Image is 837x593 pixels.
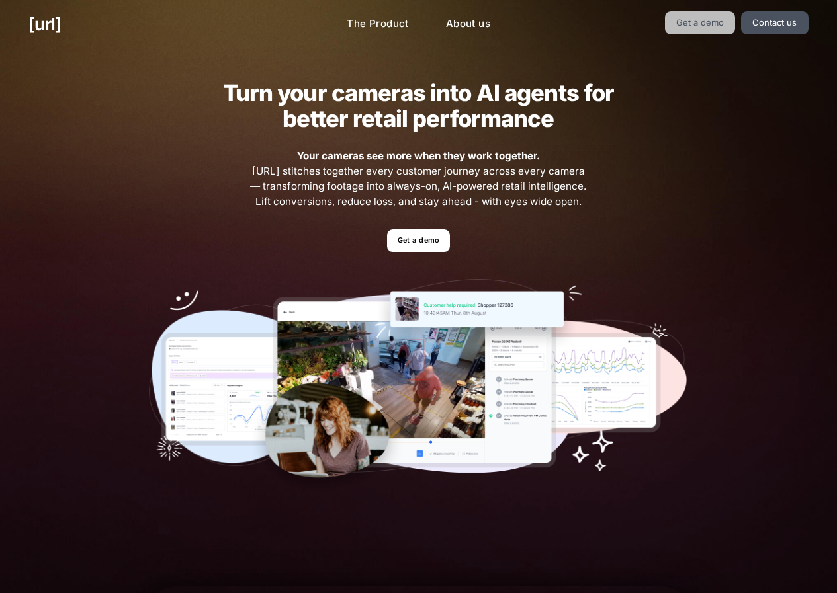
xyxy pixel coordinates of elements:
a: Get a demo [387,229,450,253]
a: [URL] [28,11,61,37]
a: The Product [336,11,419,37]
a: About us [435,11,501,37]
span: [URL] stitches together every customer journey across every camera — transforming footage into al... [249,149,589,209]
a: Get a demo [665,11,736,34]
strong: Your cameras see more when they work together. [297,149,540,162]
h2: Turn your cameras into AI agents for better retail performance [202,80,635,132]
img: Our tools [149,279,688,498]
a: Contact us [741,11,809,34]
